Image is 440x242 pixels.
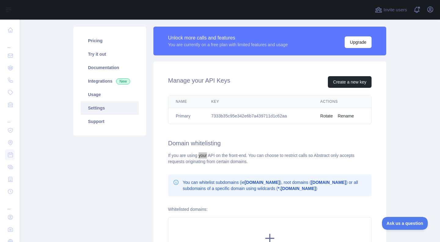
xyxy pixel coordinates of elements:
[5,198,15,210] div: ...
[204,108,313,124] td: 7333b35c95e342e6b7a439711d1c62aa
[382,217,428,230] iframe: Toggle Customer Support
[311,180,346,185] b: [DOMAIN_NAME]
[278,186,316,191] b: *.[DOMAIN_NAME]
[204,95,313,108] th: Key
[81,74,139,88] a: Integrations New
[81,88,139,101] a: Usage
[168,207,207,212] label: Whitelisted domains:
[5,111,15,124] div: ...
[245,180,280,185] b: [DOMAIN_NAME]
[81,47,139,61] a: Try it out
[168,108,204,124] td: Primary
[81,101,139,115] a: Settings
[5,37,15,49] div: ...
[168,152,372,165] div: If you are using your API on the front-end. You can choose to restrict calls so Abstract only acc...
[320,113,333,119] button: Rotate
[338,113,354,119] button: Rename
[374,5,408,15] button: Invite users
[81,61,139,74] a: Documentation
[313,95,371,108] th: Actions
[168,42,288,48] div: You are currently on a free plan with limited features and usage
[168,76,230,88] h2: Manage your API Keys
[81,34,139,47] a: Pricing
[168,34,288,42] div: Unlock more calls and features
[168,139,372,147] h2: Domain whitelisting
[116,78,130,84] span: New
[183,179,367,192] p: You can whitelist subdomains (ie ), root domains ( ) or all subdomains of a specific domain using...
[81,115,139,128] a: Support
[328,76,372,88] button: Create a new key
[383,6,407,13] span: Invite users
[345,36,372,48] button: Upgrade
[168,95,204,108] th: Name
